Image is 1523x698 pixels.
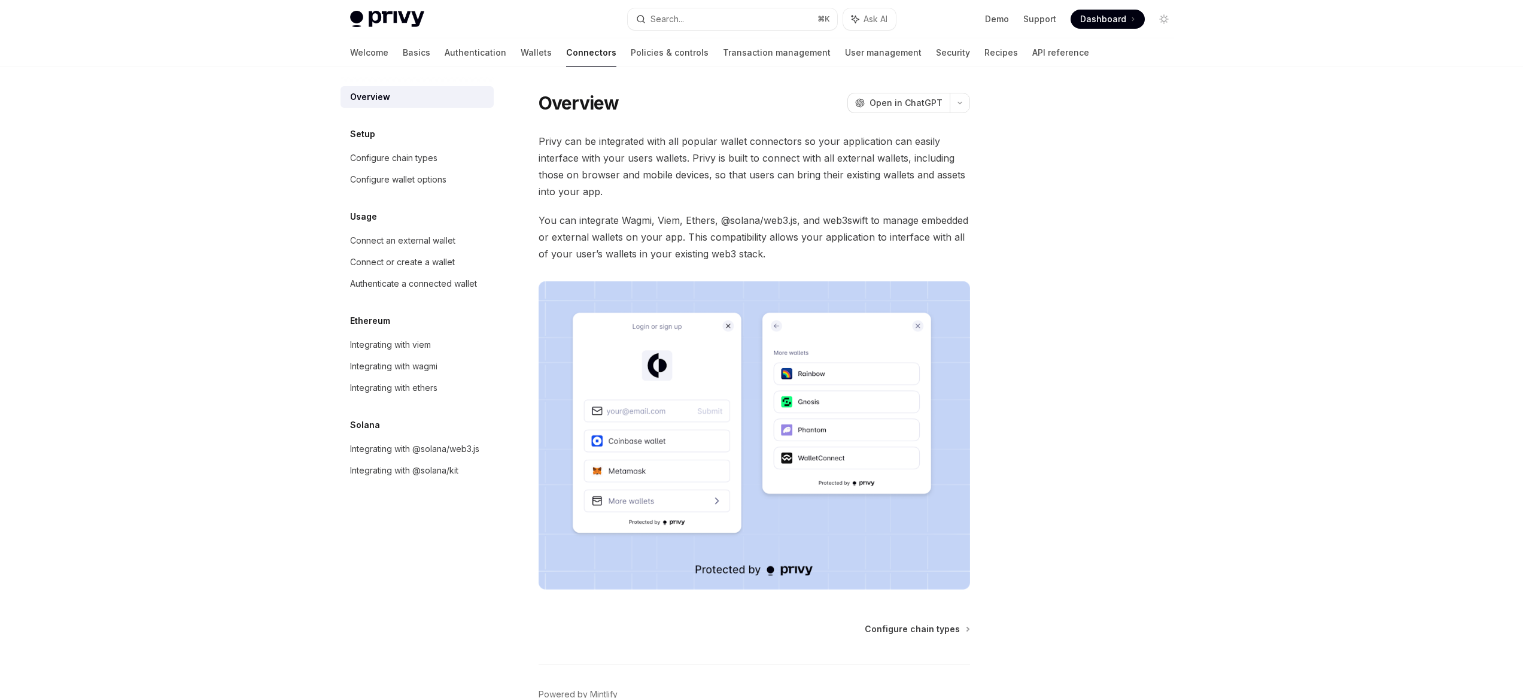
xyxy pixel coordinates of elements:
[341,273,494,295] a: Authenticate a connected wallet
[350,255,455,269] div: Connect or create a wallet
[350,90,390,104] div: Overview
[341,356,494,377] a: Integrating with wagmi
[870,97,943,109] span: Open in ChatGPT
[350,172,446,187] div: Configure wallet options
[566,38,616,67] a: Connectors
[864,13,887,25] span: Ask AI
[936,38,970,67] a: Security
[539,133,970,200] span: Privy can be integrated with all popular wallet connectors so your application can easily interfa...
[723,38,831,67] a: Transaction management
[403,38,430,67] a: Basics
[350,11,424,28] img: light logo
[445,38,506,67] a: Authentication
[350,381,437,395] div: Integrating with ethers
[539,281,970,590] img: Connectors3
[1023,13,1056,25] a: Support
[1080,13,1126,25] span: Dashboard
[350,277,477,291] div: Authenticate a connected wallet
[341,334,494,356] a: Integrating with viem
[350,418,380,432] h5: Solana
[350,210,377,224] h5: Usage
[539,92,619,114] h1: Overview
[350,151,437,165] div: Configure chain types
[843,8,896,30] button: Ask AI
[650,12,684,26] div: Search...
[341,438,494,460] a: Integrating with @solana/web3.js
[350,233,455,248] div: Connect an external wallet
[341,230,494,251] a: Connect an external wallet
[350,127,375,141] h5: Setup
[1032,38,1089,67] a: API reference
[350,442,479,456] div: Integrating with @solana/web3.js
[1071,10,1145,29] a: Dashboard
[628,8,837,30] button: Search...⌘K
[631,38,709,67] a: Policies & controls
[341,377,494,399] a: Integrating with ethers
[341,460,494,481] a: Integrating with @solana/kit
[350,359,437,374] div: Integrating with wagmi
[521,38,552,67] a: Wallets
[984,38,1018,67] a: Recipes
[350,314,390,328] h5: Ethereum
[817,14,830,24] span: ⌘ K
[865,623,969,635] a: Configure chain types
[350,463,458,478] div: Integrating with @solana/kit
[847,93,950,113] button: Open in ChatGPT
[865,623,960,635] span: Configure chain types
[350,38,388,67] a: Welcome
[341,251,494,273] a: Connect or create a wallet
[341,169,494,190] a: Configure wallet options
[350,338,431,352] div: Integrating with viem
[1154,10,1174,29] button: Toggle dark mode
[341,147,494,169] a: Configure chain types
[985,13,1009,25] a: Demo
[845,38,922,67] a: User management
[539,212,970,262] span: You can integrate Wagmi, Viem, Ethers, @solana/web3.js, and web3swift to manage embedded or exter...
[341,86,494,108] a: Overview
